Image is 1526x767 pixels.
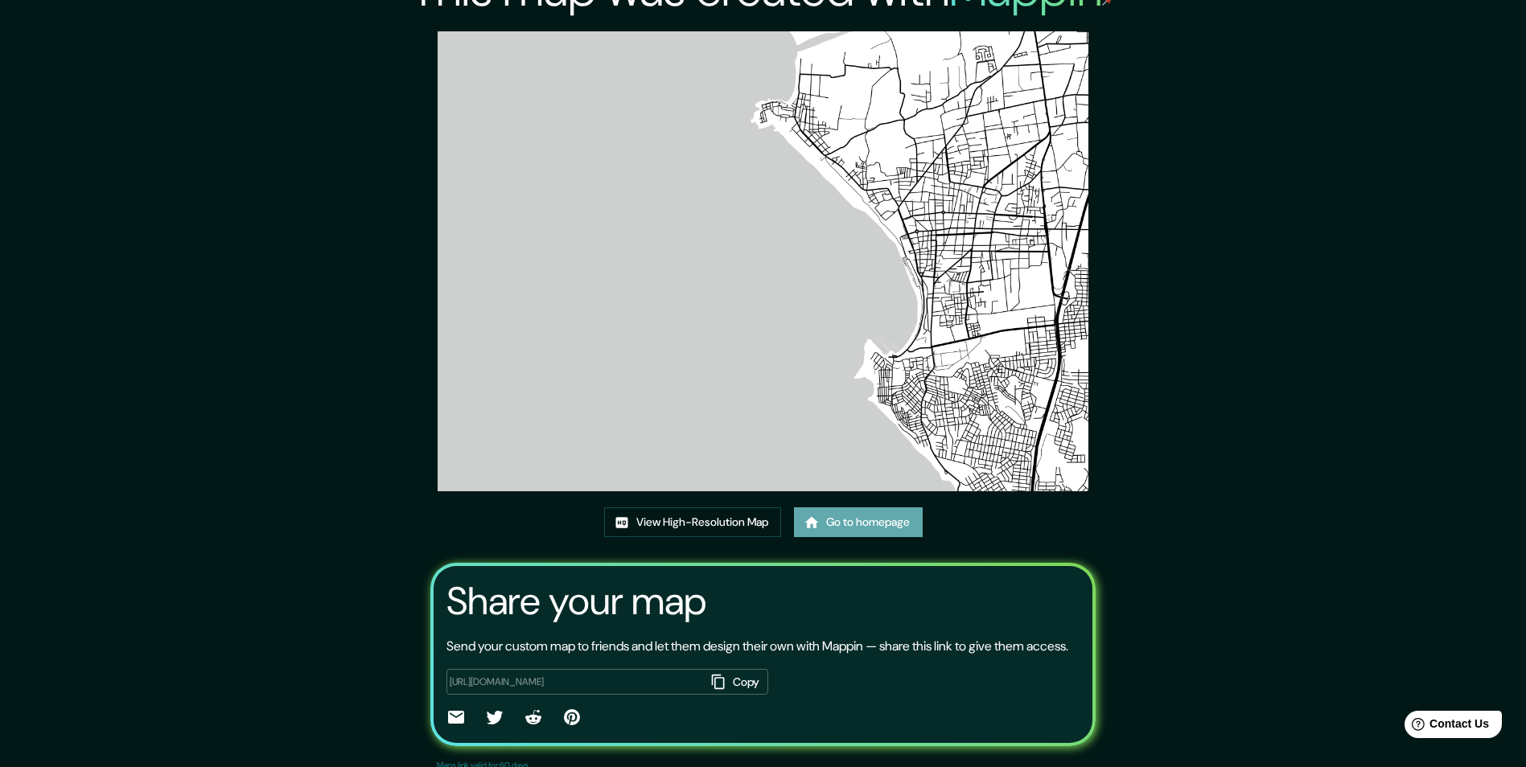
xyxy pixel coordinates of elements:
h3: Share your map [446,579,706,624]
img: created-map [438,31,1089,491]
button: Copy [705,669,768,695]
a: View High-Resolution Map [604,507,781,537]
p: Send your custom map to friends and let them design their own with Mappin — share this link to gi... [446,637,1068,656]
iframe: Help widget launcher [1383,704,1508,749]
a: Go to homepage [794,507,923,537]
